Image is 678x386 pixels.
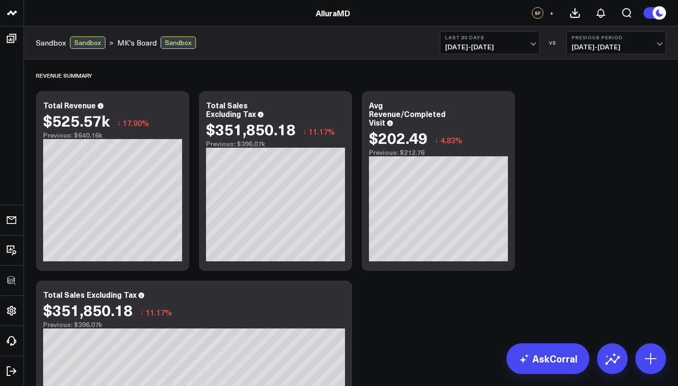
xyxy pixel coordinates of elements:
[445,43,534,51] span: [DATE] - [DATE]
[440,135,462,145] span: 4.83%
[140,306,144,318] span: ↓
[70,36,105,49] div: Sandbox
[440,31,540,54] button: Last 30 Days[DATE]-[DATE]
[309,126,335,137] span: 11.17%
[117,37,157,48] a: MK's Board
[369,100,446,128] div: Avg Revenue/Completed Visit
[123,117,149,128] span: 17.90%
[550,10,554,16] span: +
[572,43,661,51] span: [DATE] - [DATE]
[369,149,508,156] div: Previous: $212.76
[546,7,557,19] button: +
[146,307,172,317] span: 11.17%
[506,343,589,374] a: AskCorral
[36,37,66,48] a: Sandbox
[532,7,543,19] div: SF
[369,129,427,146] div: $202.49
[566,31,666,54] button: Previous Period[DATE]-[DATE]
[206,140,345,148] div: Previous: $396.07k
[206,120,296,138] div: $351,850.18
[36,64,92,86] div: Revenue Summary
[43,289,137,300] div: Total Sales Excluding Tax
[43,131,182,139] div: Previous: $640.16k
[572,35,661,40] b: Previous Period
[117,117,121,129] span: ↓
[43,100,96,110] div: Total Revenue
[43,301,133,318] div: $351,850.18
[544,40,562,46] div: VS
[445,35,534,40] b: Last 30 Days
[206,100,256,119] div: Total Sales Excluding Tax
[316,8,350,18] a: AlluraMD
[303,125,307,138] span: ↓
[435,134,438,146] span: ↓
[36,36,114,49] div: >
[161,36,196,49] div: Sandbox
[43,321,345,328] div: Previous: $396.07k
[43,112,110,129] div: $525.57k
